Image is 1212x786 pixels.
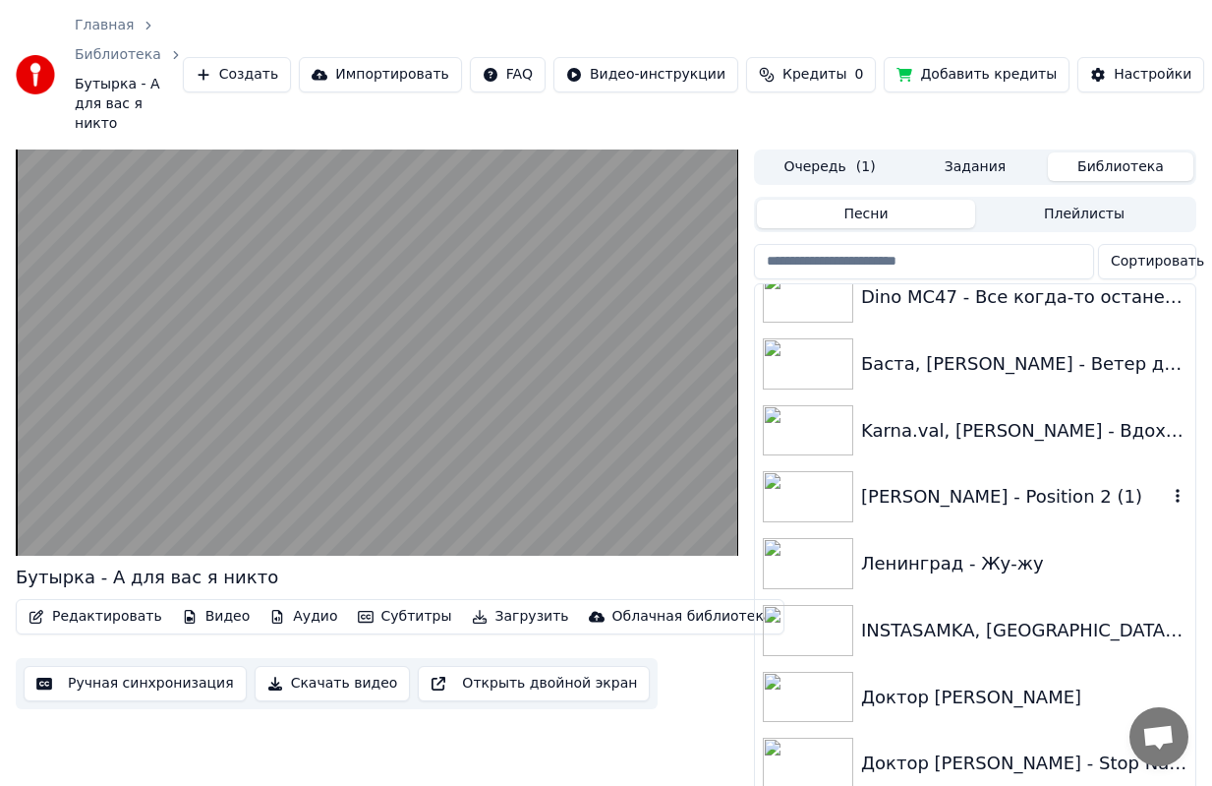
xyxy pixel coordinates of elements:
button: Скачать видео [255,666,411,701]
button: Редактировать [21,603,170,631]
button: Загрузить [464,603,577,631]
span: Кредиты [782,65,846,85]
div: Открытый чат [1129,707,1188,766]
button: Субтитры [350,603,460,631]
div: Доктор [PERSON_NAME] - Stop Narcotics (Акустика) [861,750,1187,777]
div: Облачная библиотека [612,607,773,627]
a: Главная [75,16,134,35]
div: Баста, [PERSON_NAME] - Ветер дорог [861,350,1187,378]
button: Открыть двойной экран [418,666,650,701]
button: Настройки [1077,57,1204,92]
div: Доктор [PERSON_NAME] [861,684,1187,711]
button: Песни [757,200,975,228]
span: ( 1 ) [856,157,876,177]
button: Видео-инструкции [553,57,738,92]
button: Очередь [757,152,902,181]
button: Аудио [261,603,345,631]
div: [PERSON_NAME] - Position 2 (1) [861,483,1168,511]
span: 0 [854,65,863,85]
div: Karna.val, [PERSON_NAME] - Вдох-выдох (1) [861,417,1187,445]
a: Библиотека [75,45,161,65]
div: Настройки [1114,65,1191,85]
button: Ручная синхронизация [24,666,247,701]
div: Ленинград - Жу-жу [861,550,1187,577]
button: Создать [183,57,291,92]
div: Dino MC47 - Все когда-то останется в прошлом (1) [861,283,1187,311]
div: INSTASAMKA, [GEOGRAPHIC_DATA] - За деньги нет (1) [861,617,1187,644]
span: Сортировать [1111,252,1204,272]
button: FAQ [470,57,546,92]
button: Кредиты0 [746,57,876,92]
button: Плейлисты [975,200,1193,228]
img: youka [16,55,55,94]
div: Бутырка - А для вас я никто [16,564,278,591]
button: Импортировать [299,57,462,92]
button: Задания [902,152,1048,181]
nav: breadcrumb [75,16,183,134]
span: Бутырка - А для вас я никто [75,75,183,134]
button: Видео [174,603,259,631]
button: Добавить кредиты [884,57,1069,92]
button: Библиотека [1048,152,1193,181]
